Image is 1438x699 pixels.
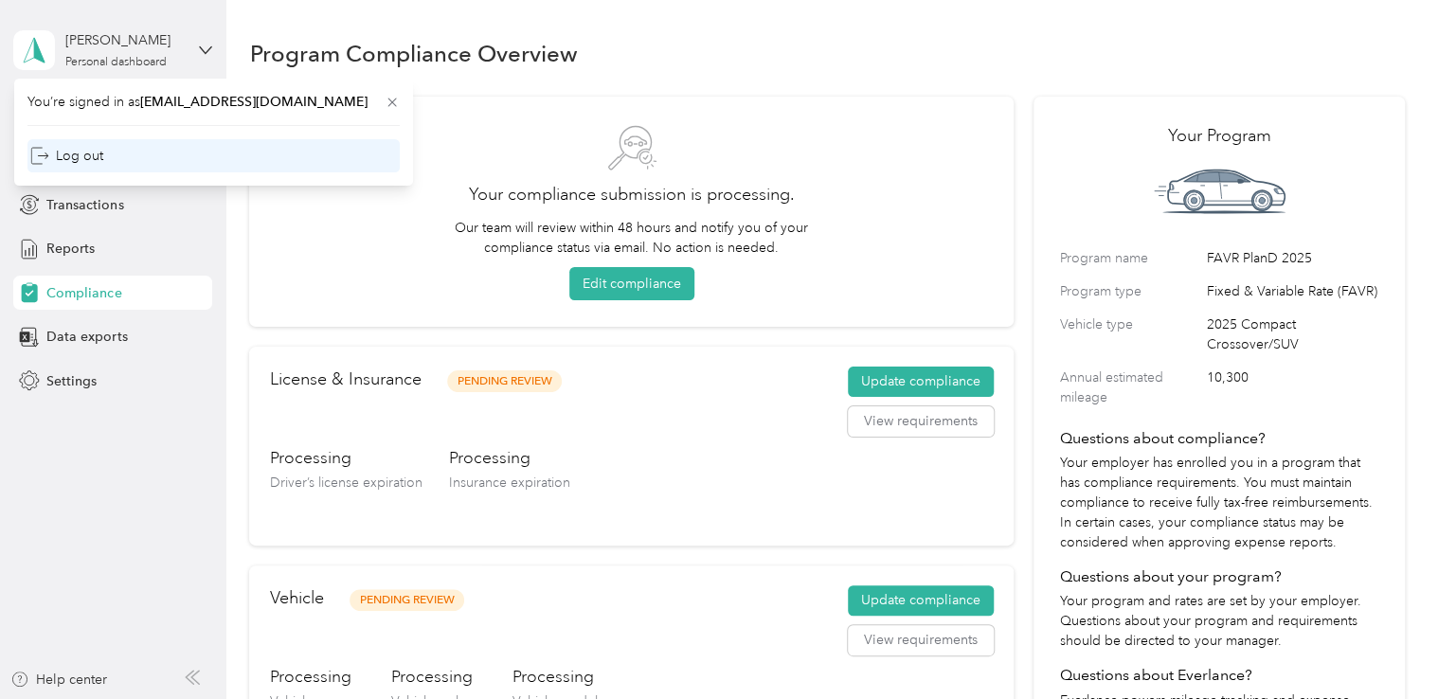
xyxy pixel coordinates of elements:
[276,182,986,207] h2: Your compliance submission is processing.
[269,475,422,491] span: Driver’s license expiration
[249,44,577,63] h1: Program Compliance Overview
[1207,367,1379,407] span: 10,300
[10,670,107,690] button: Help center
[848,406,994,437] button: View requirements
[446,218,818,258] p: Our team will review within 48 hours and notify you of your compliance status via email. No actio...
[1060,427,1379,450] h4: Questions about compliance?
[1060,565,1379,588] h4: Questions about your program?
[390,665,472,689] h3: Processing
[1060,314,1200,354] label: Vehicle type
[27,92,400,112] span: You’re signed in as
[46,371,97,391] span: Settings
[1207,314,1379,354] span: 2025 Compact Crossover/SUV
[269,446,422,470] h3: Processing
[848,585,994,616] button: Update compliance
[65,30,184,50] div: [PERSON_NAME]
[269,585,323,611] h2: Vehicle
[46,239,95,259] span: Reports
[1060,664,1379,687] h4: Questions about Everlance?
[46,327,127,347] span: Data exports
[1207,281,1379,301] span: Fixed & Variable Rate (FAVR)
[46,195,123,215] span: Transactions
[1060,453,1379,552] p: Your employer has enrolled you in a program that has compliance requirements. You must maintain c...
[448,446,569,470] h3: Processing
[269,367,421,392] h2: License & Insurance
[1060,281,1200,301] label: Program type
[30,146,103,166] div: Log out
[1332,593,1438,699] iframe: Everlance-gr Chat Button Frame
[512,665,597,689] h3: Processing
[1060,367,1200,407] label: Annual estimated mileage
[848,367,994,397] button: Update compliance
[448,475,569,491] span: Insurance expiration
[1060,591,1379,651] p: Your program and rates are set by your employer. Questions about your program and requirements sh...
[1207,248,1379,268] span: FAVR PlanD 2025
[65,57,167,68] div: Personal dashboard
[447,370,562,392] span: Pending Review
[140,94,368,110] span: [EMAIL_ADDRESS][DOMAIN_NAME]
[269,665,351,689] h3: Processing
[569,267,694,300] button: Edit compliance
[848,625,994,655] button: View requirements
[350,589,464,611] span: Pending Review
[46,283,121,303] span: Compliance
[1060,248,1200,268] label: Program name
[1060,123,1379,149] h2: Your Program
